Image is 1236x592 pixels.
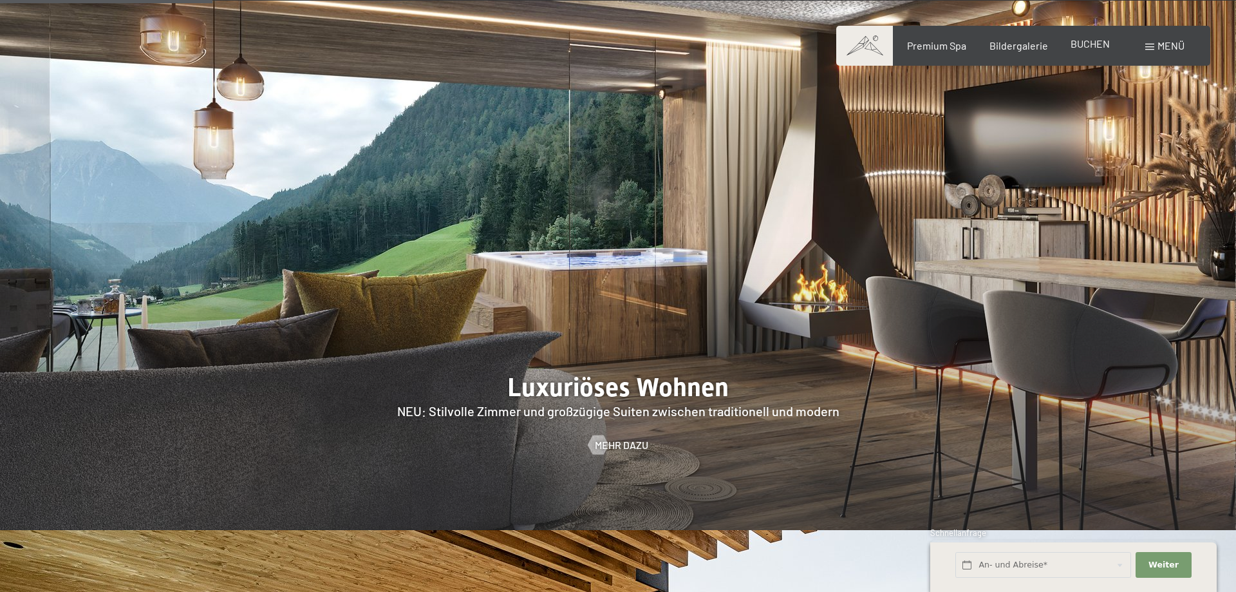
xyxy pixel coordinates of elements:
span: Menü [1157,39,1184,52]
span: Mehr dazu [595,438,648,452]
a: BUCHEN [1071,37,1110,50]
a: Mehr dazu [588,438,648,452]
a: Bildergalerie [989,39,1048,52]
button: Weiter [1136,552,1191,578]
a: Premium Spa [907,39,966,52]
span: Schnellanfrage [930,528,986,538]
span: Weiter [1148,559,1179,571]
